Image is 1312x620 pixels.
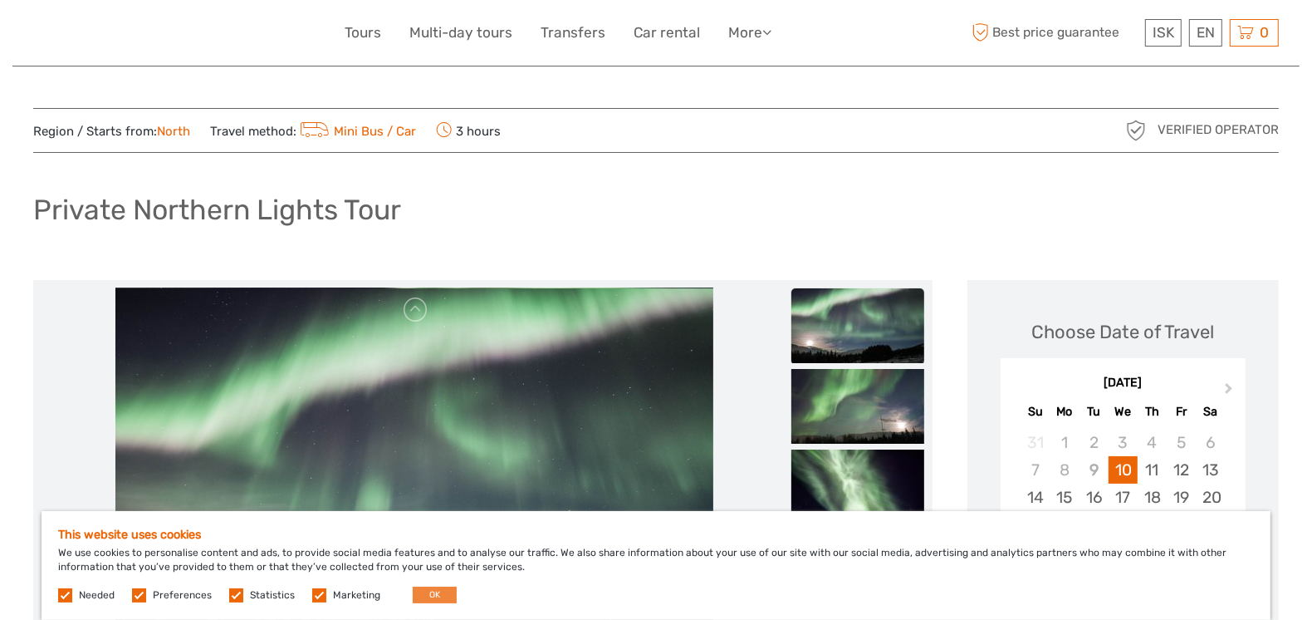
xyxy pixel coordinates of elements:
div: We [1109,401,1138,423]
img: b21670636a20401abcd89bcd3e6cdbe0_slider_thumbnail.jpeg [791,450,924,524]
div: Choose Wednesday, September 17th, 2025 [1109,484,1138,511]
div: EN [1189,19,1222,47]
img: b9b43d858c3847fcbeef1a1a31297638_slider_thumbnail.jpeg [791,369,924,444]
div: Not available Sunday, August 31st, 2025 [1021,429,1050,456]
div: Th [1138,401,1167,423]
button: Next Month [1217,379,1244,406]
div: Choose Monday, September 15th, 2025 [1050,484,1079,511]
label: Preferences [153,588,212,603]
div: Mo [1050,401,1079,423]
div: Not available Saturday, September 6th, 2025 [1196,429,1225,456]
span: 0 [1257,24,1271,41]
div: month 2025-09 [1006,429,1240,594]
div: Choose Friday, September 19th, 2025 [1167,484,1196,511]
div: Tu [1079,401,1109,423]
span: ISK [1153,24,1174,41]
a: Multi-day tours [409,21,512,45]
img: verified_operator_grey_128.png [1123,117,1149,144]
div: Sa [1196,401,1225,423]
div: Not available Tuesday, September 2nd, 2025 [1079,429,1109,456]
div: Choose Thursday, September 11th, 2025 [1138,456,1167,484]
div: Choose Friday, September 12th, 2025 [1167,456,1196,484]
a: More [728,21,771,45]
div: Fr [1167,401,1196,423]
a: North [157,124,190,139]
div: Choose Saturday, September 20th, 2025 [1196,484,1225,511]
span: Region / Starts from: [33,123,190,140]
button: OK [413,587,457,603]
div: Not available Tuesday, September 9th, 2025 [1079,456,1109,484]
span: 3 hours [436,119,501,142]
h1: Private Northern Lights Tour [33,193,401,227]
div: Choose Date of Travel [1032,319,1215,345]
div: Choose Saturday, September 13th, 2025 [1196,456,1225,484]
div: Choose Thursday, September 18th, 2025 [1138,484,1167,511]
div: Not available Friday, September 5th, 2025 [1167,429,1196,456]
span: Best price guarantee [967,19,1141,47]
div: Not available Monday, September 1st, 2025 [1050,429,1079,456]
div: Not available Wednesday, September 3rd, 2025 [1109,429,1138,456]
a: Transfers [541,21,605,45]
div: Not available Monday, September 8th, 2025 [1050,456,1079,484]
img: ab93ccde78f6464baa1d2028345d618a_slider_thumbnail.jpeg [791,288,924,363]
label: Needed [79,588,115,603]
label: Statistics [250,588,295,603]
div: Choose Tuesday, September 16th, 2025 [1079,484,1109,511]
a: Car rental [634,21,700,45]
span: Verified Operator [1158,121,1279,139]
div: [DATE] [1001,375,1246,392]
div: Not available Sunday, September 7th, 2025 [1021,456,1050,484]
h5: This website uses cookies [58,528,1254,542]
a: Tours [345,21,381,45]
div: Not available Thursday, September 4th, 2025 [1138,429,1167,456]
a: Mini Bus / Car [296,124,416,139]
div: Su [1021,401,1050,423]
div: Choose Wednesday, September 10th, 2025 [1109,456,1138,484]
div: Choose Sunday, September 14th, 2025 [1021,484,1050,511]
p: We're away right now. Please check back later! [23,29,188,42]
button: Open LiveChat chat widget [191,26,211,46]
div: We use cookies to personalise content and ads, to provide social media features and to analyse ou... [42,511,1270,620]
span: Travel method: [210,119,416,142]
label: Marketing [333,588,380,603]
